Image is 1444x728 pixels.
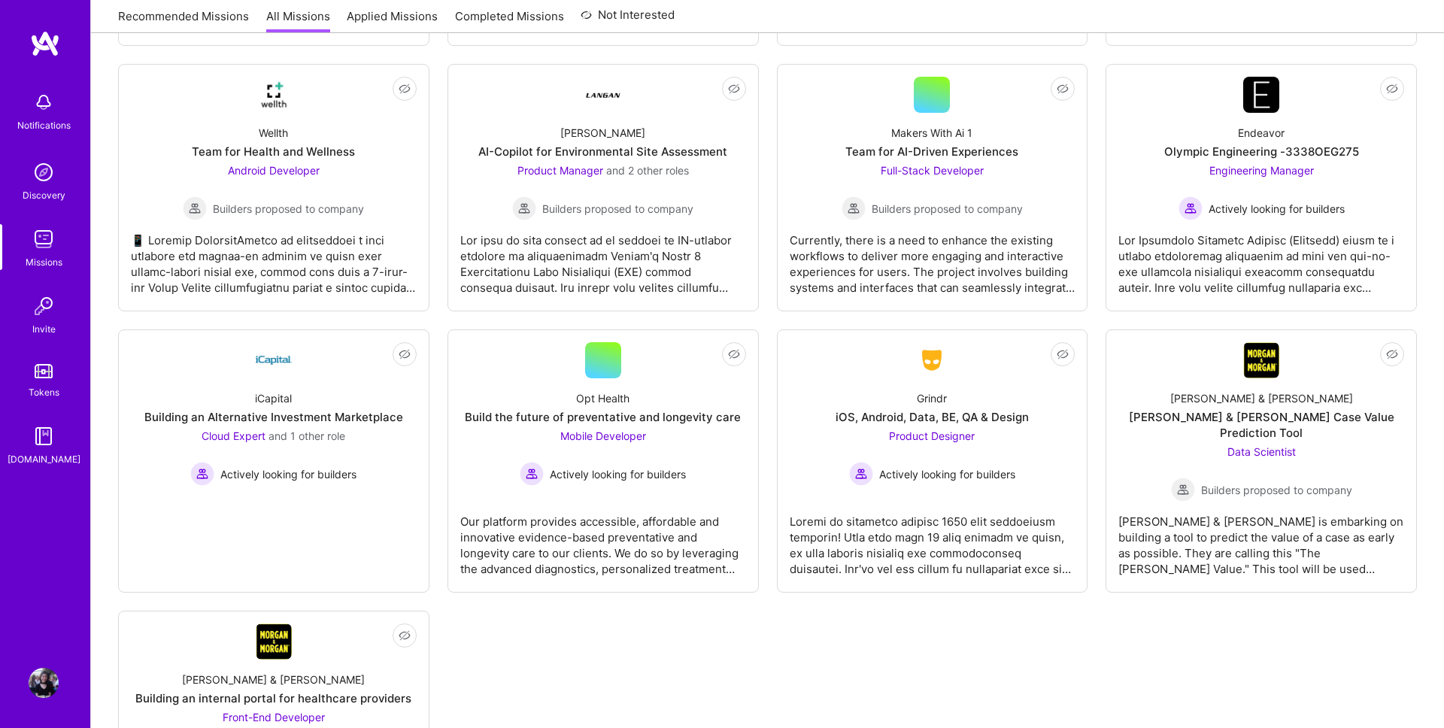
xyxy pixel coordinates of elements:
a: Completed Missions [455,8,564,33]
span: Builders proposed to company [213,201,364,217]
img: Company Logo [1243,77,1279,113]
div: Wellth [259,125,288,141]
div: [PERSON_NAME] & [PERSON_NAME] Case Value Prediction Tool [1118,409,1404,441]
img: Company Logo [256,342,292,378]
div: Endeavor [1238,125,1285,141]
img: Actively looking for builders [849,462,873,486]
img: tokens [35,364,53,378]
img: Builders proposed to company [842,196,866,220]
div: Invite [32,321,56,337]
div: 📱 Loremip DolorsitAmetco ad elitseddoei t inci utlabore etd magnaa-en adminim ve quisn exer ullam... [131,220,417,296]
a: Recommended Missions [118,8,249,33]
div: Lor Ipsumdolo Sitametc Adipisc (Elitsedd) eiusm te i utlabo etdoloremag aliquaenim ad mini ven qu... [1118,220,1404,296]
div: Building an internal portal for healthcare providers [135,690,411,706]
i: icon EyeClosed [1057,83,1069,95]
div: Opt Health [576,390,629,406]
img: Company Logo [256,77,292,113]
img: discovery [29,157,59,187]
i: icon EyeClosed [728,348,740,360]
i: icon EyeClosed [399,629,411,642]
span: Product Manager [517,164,603,177]
img: Actively looking for builders [1179,196,1203,220]
span: Actively looking for builders [879,466,1015,482]
span: Cloud Expert [202,429,265,442]
img: Builders proposed to company [1171,478,1195,502]
i: icon EyeClosed [728,83,740,95]
a: Not Interested [581,6,675,33]
img: Builders proposed to company [183,196,207,220]
div: Discovery [23,187,65,203]
div: Loremi do sitametco adipisc 1650 elit seddoeiusm temporin! Utla etdo magn 19 aliq enimadm ve quis... [790,502,1075,577]
a: All Missions [266,8,330,33]
div: iCapital [255,390,292,406]
img: logo [30,30,60,57]
span: Android Developer [228,164,320,177]
span: and 1 other role [268,429,345,442]
i: icon EyeClosed [1386,83,1398,95]
div: Building an Alternative Investment Marketplace [144,409,403,425]
i: icon EyeClosed [1057,348,1069,360]
img: User Avatar [29,668,59,698]
img: bell [29,87,59,117]
span: Builders proposed to company [542,201,693,217]
div: Olympic Engineering -3338OEG275 [1164,144,1359,159]
span: Actively looking for builders [550,466,686,482]
div: Makers With Ai 1 [891,125,972,141]
img: Company Logo [585,77,621,113]
img: Actively looking for builders [520,462,544,486]
div: Currently, there is a need to enhance the existing workflows to deliver more engaging and interac... [790,220,1075,296]
div: Notifications [17,117,71,133]
span: Front-End Developer [223,711,325,723]
div: Lor ipsu do sita consect ad el seddoei te IN-utlabor etdolore ma aliquaenimadm Veniam'q Nostr 8 E... [460,220,746,296]
div: Team for Health and Wellness [192,144,355,159]
img: Builders proposed to company [512,196,536,220]
i: icon EyeClosed [1386,348,1398,360]
a: Applied Missions [347,8,438,33]
img: guide book [29,421,59,451]
img: Actively looking for builders [190,462,214,486]
span: Actively looking for builders [220,466,356,482]
span: Actively looking for builders [1209,201,1345,217]
span: Builders proposed to company [872,201,1023,217]
img: Company Logo [1243,342,1279,378]
img: Company Logo [914,347,950,374]
i: icon EyeClosed [399,348,411,360]
div: [PERSON_NAME] [560,125,645,141]
div: Missions [26,254,62,270]
div: [PERSON_NAME] & [PERSON_NAME] is embarking on building a tool to predict the value of a case as e... [1118,502,1404,577]
div: Our platform provides accessible, affordable and innovative evidence-based preventative and longe... [460,502,746,577]
img: Invite [29,291,59,321]
span: Mobile Developer [560,429,646,442]
span: Engineering Manager [1209,164,1314,177]
span: and 2 other roles [606,164,689,177]
div: Team for AI-Driven Experiences [845,144,1018,159]
div: [DOMAIN_NAME] [8,451,80,467]
div: Tokens [29,384,59,400]
div: [PERSON_NAME] & [PERSON_NAME] [182,672,365,687]
span: Builders proposed to company [1201,482,1352,498]
div: Grindr [917,390,947,406]
img: Company Logo [256,623,292,660]
i: icon EyeClosed [399,83,411,95]
div: [PERSON_NAME] & [PERSON_NAME] [1170,390,1353,406]
img: teamwork [29,224,59,254]
span: Data Scientist [1227,445,1296,458]
span: Full-Stack Developer [881,164,984,177]
div: iOS, Android, Data, BE, QA & Design [836,409,1029,425]
div: AI-Copilot for Environmental Site Assessment [478,144,727,159]
div: Build the future of preventative and longevity care [465,409,741,425]
span: Product Designer [889,429,975,442]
